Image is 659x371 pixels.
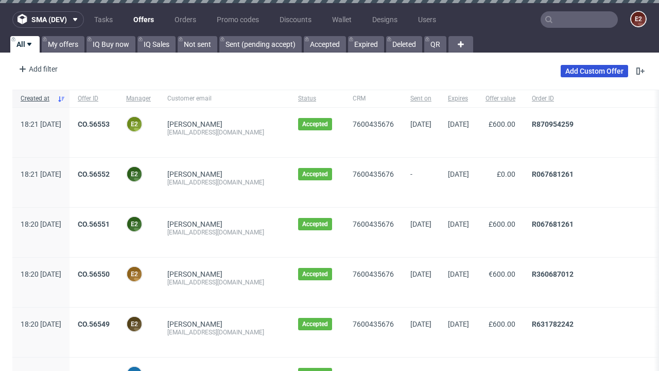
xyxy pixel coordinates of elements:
[78,220,110,228] a: CO.56551
[302,170,328,178] span: Accepted
[302,120,328,128] span: Accepted
[42,36,84,53] a: My offers
[14,61,60,77] div: Add filter
[410,120,431,128] span: [DATE]
[21,320,61,328] span: 18:20 [DATE]
[127,267,142,281] figcaption: e2
[137,36,176,53] a: IQ Sales
[167,220,222,228] a: [PERSON_NAME]
[78,320,110,328] a: CO.56549
[167,320,222,328] a: [PERSON_NAME]
[561,65,628,77] a: Add Custom Offer
[167,328,282,336] div: [EMAIL_ADDRESS][DOMAIN_NAME]
[448,270,469,278] span: [DATE]
[353,220,394,228] a: 7600435676
[353,270,394,278] a: 7600435676
[10,36,40,53] a: All
[127,117,142,131] figcaption: e2
[448,320,469,328] span: [DATE]
[78,94,110,103] span: Offer ID
[532,220,574,228] a: R067681261
[448,220,469,228] span: [DATE]
[167,178,282,187] div: [EMAIL_ADDRESS][DOMAIN_NAME]
[302,270,328,278] span: Accepted
[410,94,431,103] span: Sent on
[489,120,515,128] span: £600.00
[448,94,469,103] span: Expires
[532,320,574,328] a: R631782242
[12,11,84,28] button: sma (dev)
[326,11,358,28] a: Wallet
[302,220,328,228] span: Accepted
[21,170,61,178] span: 18:21 [DATE]
[126,94,151,103] span: Manager
[448,120,469,128] span: [DATE]
[127,217,142,231] figcaption: e2
[631,12,646,26] figcaption: e2
[424,36,446,53] a: QR
[167,94,282,103] span: Customer email
[366,11,404,28] a: Designs
[21,94,53,103] span: Created at
[304,36,346,53] a: Accepted
[21,120,61,128] span: 18:21 [DATE]
[127,11,160,28] a: Offers
[532,120,574,128] a: R870954259
[532,94,644,103] span: Order ID
[489,320,515,328] span: £600.00
[410,270,431,278] span: [DATE]
[127,167,142,181] figcaption: e2
[353,94,394,103] span: CRM
[167,120,222,128] a: [PERSON_NAME]
[21,220,61,228] span: 18:20 [DATE]
[167,128,282,137] div: [EMAIL_ADDRESS][DOMAIN_NAME]
[386,36,422,53] a: Deleted
[298,94,336,103] span: Status
[219,36,302,53] a: Sent (pending accept)
[78,120,110,128] a: CO.56553
[348,36,384,53] a: Expired
[489,220,515,228] span: £600.00
[410,220,431,228] span: [DATE]
[167,228,282,237] div: [EMAIL_ADDRESS][DOMAIN_NAME]
[410,170,431,195] span: -
[485,94,515,103] span: Offer value
[489,270,515,278] span: €600.00
[167,170,222,178] a: [PERSON_NAME]
[353,320,394,328] a: 7600435676
[167,270,222,278] a: [PERSON_NAME]
[31,16,67,23] span: sma (dev)
[168,11,202,28] a: Orders
[497,170,515,178] span: £0.00
[178,36,217,53] a: Not sent
[211,11,265,28] a: Promo codes
[353,170,394,178] a: 7600435676
[532,170,574,178] a: R067681261
[78,170,110,178] a: CO.56552
[353,120,394,128] a: 7600435676
[86,36,135,53] a: IQ Buy now
[167,278,282,286] div: [EMAIL_ADDRESS][DOMAIN_NAME]
[532,270,574,278] a: R360687012
[78,270,110,278] a: CO.56550
[127,317,142,331] figcaption: e2
[21,270,61,278] span: 18:20 [DATE]
[410,320,431,328] span: [DATE]
[88,11,119,28] a: Tasks
[412,11,442,28] a: Users
[273,11,318,28] a: Discounts
[302,320,328,328] span: Accepted
[448,170,469,178] span: [DATE]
